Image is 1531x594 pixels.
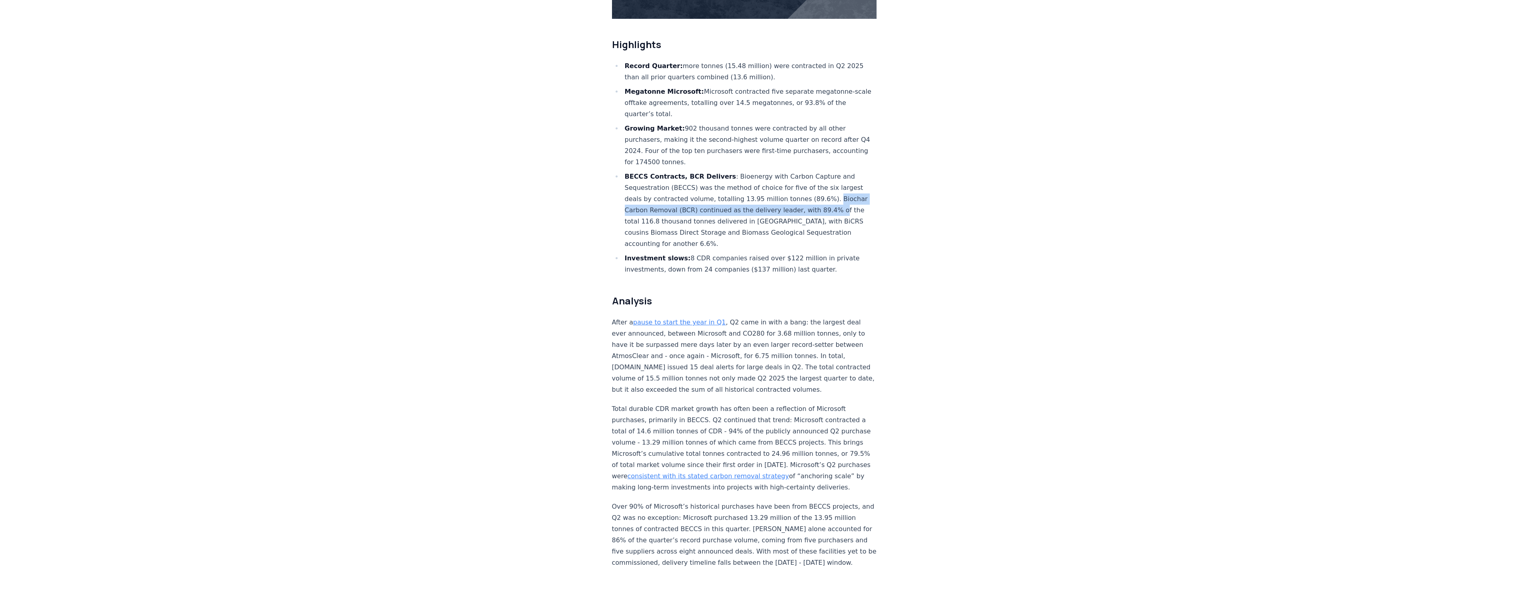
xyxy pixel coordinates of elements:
[625,88,704,95] strong: Megatonne Microsoft:
[625,173,736,180] strong: BECCS Contracts, BCR Delivers
[612,294,877,307] h2: Analysis
[625,62,683,70] strong: Record Quarter:
[625,125,685,132] strong: Growing Market:
[633,318,726,326] a: pause to start the year in Q1
[622,60,877,83] li: more tonnes (15.48 million) were contracted in Q2 2025 than all prior quarters combined (13.6 mil...
[612,403,877,493] p: Total durable CDR market growth has often been a reflection of Microsoft purchases, primarily in ...
[622,171,877,250] li: : Bioenergy with Carbon Capture and Sequestration (BECCS) was the method of choice for five of th...
[612,317,877,395] p: After a , Q2 came in with a bang: the largest deal ever announced, between Microsoft and CO280 fo...
[622,86,877,120] li: Microsoft contracted five separate megatonne-scale offtake agreements, totalling over 14.5 megato...
[622,253,877,275] li: 8 CDR companies raised over $122 million in private investments, down from 24 companies ($137 mil...
[612,501,877,568] p: Over 90% of Microsoft’s historical purchases have been from BECCS projects, and Q2 was no excepti...
[625,254,691,262] strong: Investment slows:
[628,472,789,480] a: consistent with its stated carbon removal strategy
[612,38,877,51] h2: Highlights
[622,123,877,168] li: 902 thousand tonnes were contracted by all other purchasers, making it the second-highest volume ...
